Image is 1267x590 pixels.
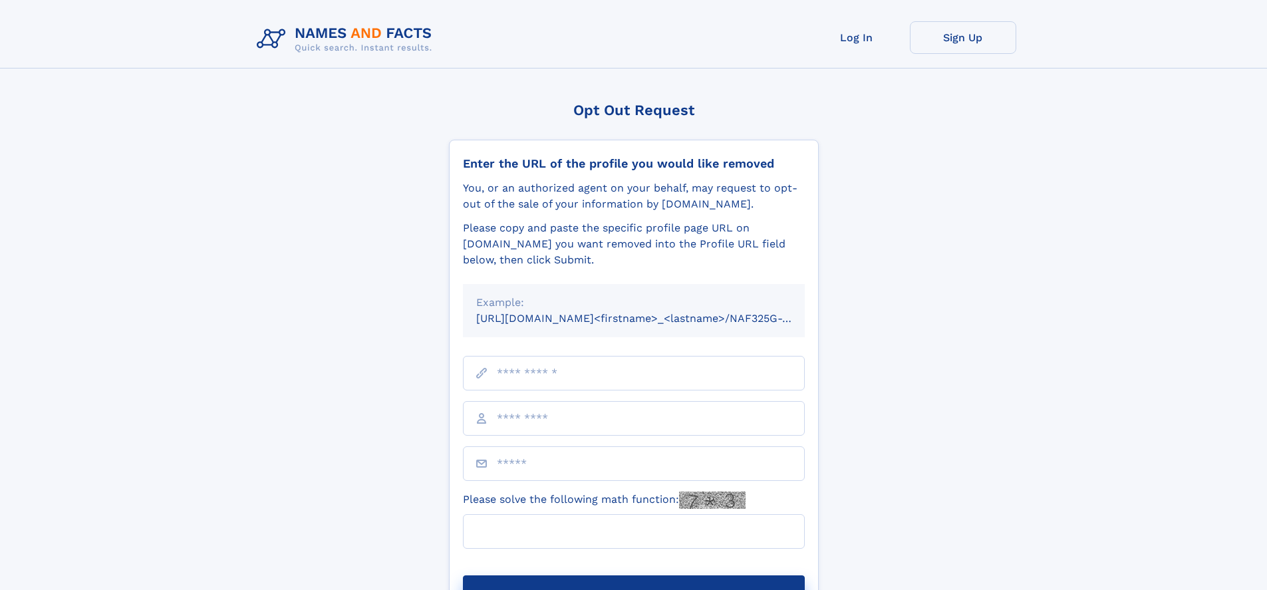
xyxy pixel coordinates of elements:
[463,492,746,509] label: Please solve the following math function:
[463,156,805,171] div: Enter the URL of the profile you would like removed
[476,312,830,325] small: [URL][DOMAIN_NAME]<firstname>_<lastname>/NAF325G-xxxxxxxx
[803,21,910,54] a: Log In
[910,21,1016,54] a: Sign Up
[251,21,443,57] img: Logo Names and Facts
[463,220,805,268] div: Please copy and paste the specific profile page URL on [DOMAIN_NAME] you want removed into the Pr...
[463,180,805,212] div: You, or an authorized agent on your behalf, may request to opt-out of the sale of your informatio...
[476,295,791,311] div: Example:
[449,102,819,118] div: Opt Out Request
